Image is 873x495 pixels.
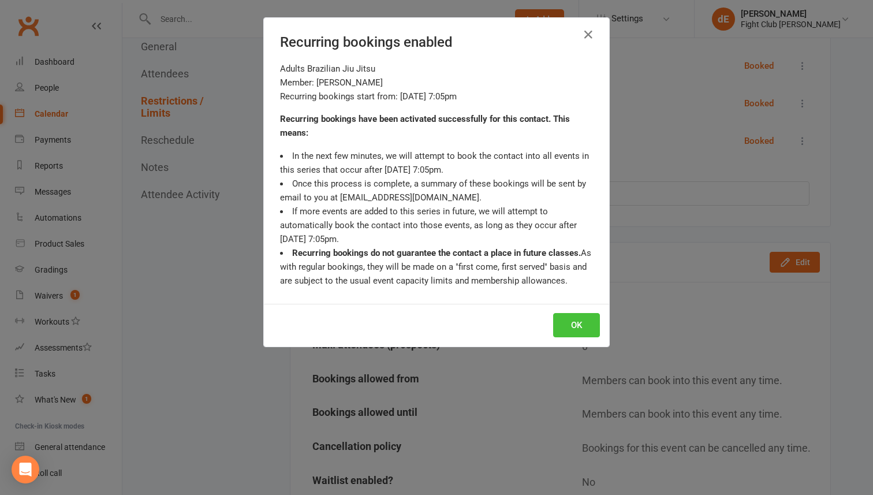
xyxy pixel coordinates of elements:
[280,114,570,138] strong: Recurring bookings have been activated successfully for this contact. This means:
[280,34,593,50] h4: Recurring bookings enabled
[280,76,593,90] div: Member: [PERSON_NAME]
[280,177,593,204] li: Once this process is complete, a summary of these bookings will be sent by email to you at [EMAIL...
[553,313,600,337] button: OK
[292,248,581,258] strong: Recurring bookings do not guarantee the contact a place in future classes.
[12,456,39,483] div: Open Intercom Messenger
[280,62,593,76] div: Adults Brazilian Jiu Jitsu
[280,90,593,103] div: Recurring bookings start from: [DATE] 7:05pm
[280,204,593,246] li: If more events are added to this series in future, we will attempt to automatically book the cont...
[280,246,593,288] li: As with regular bookings, they will be made on a "first come, first served" basis and are subject...
[280,149,593,177] li: In the next few minutes, we will attempt to book the contact into all events in this series that ...
[579,25,598,44] button: Close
